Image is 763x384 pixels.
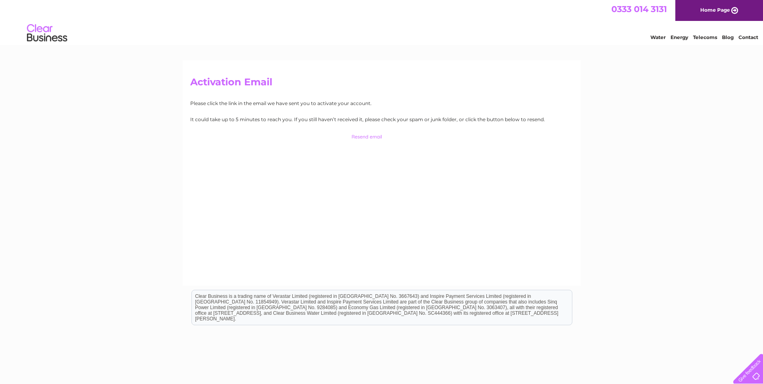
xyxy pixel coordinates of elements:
a: Contact [738,34,758,40]
p: It could take up to 5 minutes to reach you. If you still haven’t received it, please check your s... [190,116,573,123]
a: Blog [722,34,734,40]
a: Energy [670,34,688,40]
a: Telecoms [693,34,717,40]
a: Water [650,34,666,40]
p: Please click the link in the email we have sent you to activate your account. [190,99,573,107]
a: 0333 014 3131 [611,4,667,14]
img: logo.png [27,21,68,45]
h2: Activation Email [190,76,573,92]
div: Clear Business is a trading name of Verastar Limited (registered in [GEOGRAPHIC_DATA] No. 3667643... [192,4,572,39]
